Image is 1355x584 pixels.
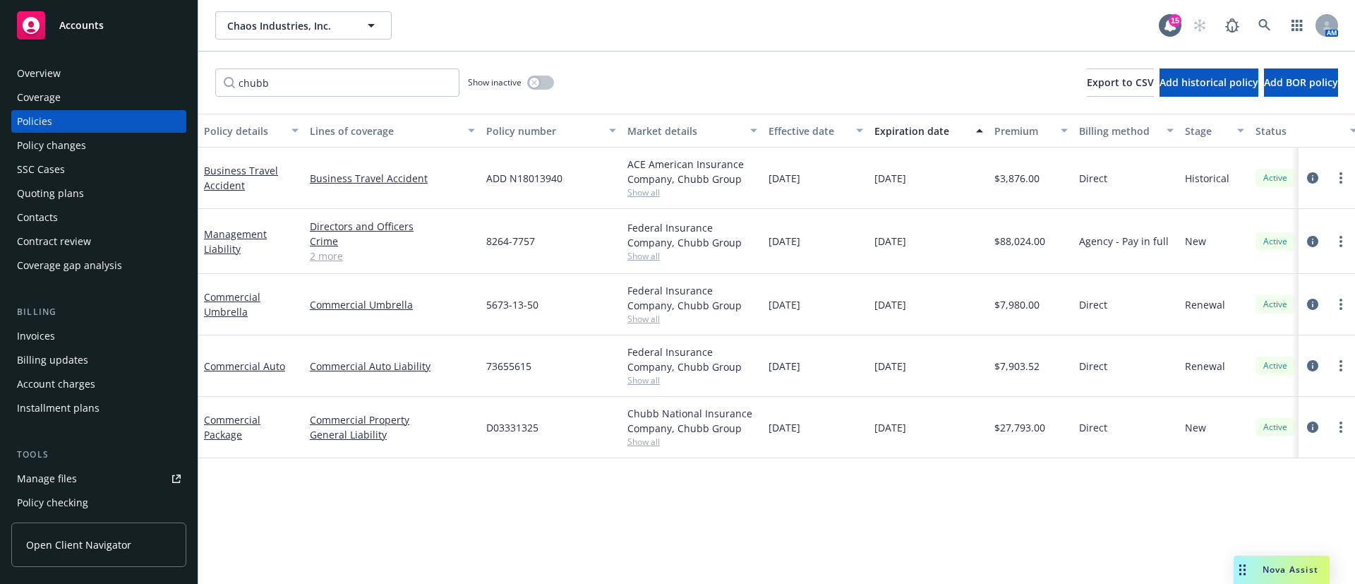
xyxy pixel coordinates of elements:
a: more [1332,419,1349,436]
a: more [1332,296,1349,313]
a: circleInformation [1304,419,1321,436]
a: circleInformation [1304,296,1321,313]
div: Installment plans [17,397,100,419]
a: Commercial Umbrella [204,290,260,318]
button: Policy number [481,114,622,148]
a: more [1332,357,1349,374]
a: Installment plans [11,397,186,419]
a: SSC Cases [11,158,186,181]
a: Manage files [11,467,186,490]
a: Crime [310,234,475,249]
a: Commercial Auto Liability [310,359,475,374]
div: Federal Insurance Company, Chubb Group [627,345,757,374]
span: Direct [1079,420,1107,435]
button: Effective date [763,114,869,148]
a: Policy checking [11,491,186,514]
span: Open Client Navigator [26,537,131,552]
span: [DATE] [874,420,906,435]
div: Invoices [17,325,55,347]
span: [DATE] [769,359,800,374]
div: Stage [1185,124,1229,138]
button: Export to CSV [1087,68,1154,97]
a: Commercial Property [310,412,475,427]
span: [DATE] [874,171,906,186]
div: Quoting plans [17,182,84,205]
a: Management Liability [204,227,267,256]
a: Business Travel Accident [204,164,278,192]
div: Billing method [1079,124,1158,138]
div: Federal Insurance Company, Chubb Group [627,283,757,313]
a: Policies [11,110,186,133]
button: Stage [1179,114,1250,148]
span: Add BOR policy [1264,76,1338,89]
input: Filter by keyword... [215,68,459,97]
button: Lines of coverage [304,114,481,148]
a: Overview [11,62,186,85]
a: Coverage [11,86,186,109]
button: Policy details [198,114,304,148]
span: 73655615 [486,359,531,374]
span: [DATE] [769,171,800,186]
span: Show all [627,186,757,198]
a: Contacts [11,206,186,229]
div: SSC Cases [17,158,65,181]
span: Agency - Pay in full [1079,234,1169,249]
a: Commercial Package [204,413,260,441]
a: more [1332,169,1349,186]
a: Commercial Auto [204,359,285,373]
div: Coverage [17,86,61,109]
div: Policies [17,110,52,133]
button: Expiration date [869,114,989,148]
div: Overview [17,62,61,85]
a: 2 more [310,249,475,263]
a: Billing updates [11,349,186,371]
a: Accounts [11,6,186,45]
span: ADD N18013940 [486,171,562,186]
div: Manage files [17,467,77,490]
div: Account charges [17,373,95,395]
span: Show all [627,436,757,448]
div: Lines of coverage [310,124,459,138]
a: Contract review [11,230,186,253]
div: Market details [627,124,742,138]
span: Renewal [1185,297,1225,312]
span: 5673-13-50 [486,297,538,312]
div: Billing updates [17,349,88,371]
span: Active [1261,359,1289,372]
div: Policy number [486,124,601,138]
a: circleInformation [1304,169,1321,186]
span: Active [1261,235,1289,248]
span: [DATE] [769,234,800,249]
span: $7,980.00 [994,297,1040,312]
div: Tools [11,448,186,462]
a: Directors and Officers [310,219,475,234]
div: Premium [994,124,1052,138]
a: Quoting plans [11,182,186,205]
span: Active [1261,172,1289,184]
span: Show inactive [468,76,522,88]
a: Search [1251,11,1279,40]
div: Expiration date [874,124,968,138]
span: Direct [1079,171,1107,186]
a: General Liability [310,427,475,442]
span: Chaos Industries, Inc. [227,18,349,33]
div: 15 [1169,14,1181,27]
span: [DATE] [874,297,906,312]
div: Billing [11,305,186,319]
a: Invoices [11,325,186,347]
div: Policy details [204,124,283,138]
span: $27,793.00 [994,420,1045,435]
span: New [1185,420,1206,435]
span: [DATE] [874,234,906,249]
span: Show all [627,374,757,386]
div: Coverage gap analysis [17,254,122,277]
span: New [1185,234,1206,249]
button: Market details [622,114,763,148]
span: Historical [1185,171,1229,186]
span: [DATE] [769,420,800,435]
span: Export to CSV [1087,76,1154,89]
span: Accounts [59,20,104,31]
button: Add BOR policy [1264,68,1338,97]
a: Coverage gap analysis [11,254,186,277]
a: circleInformation [1304,233,1321,250]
